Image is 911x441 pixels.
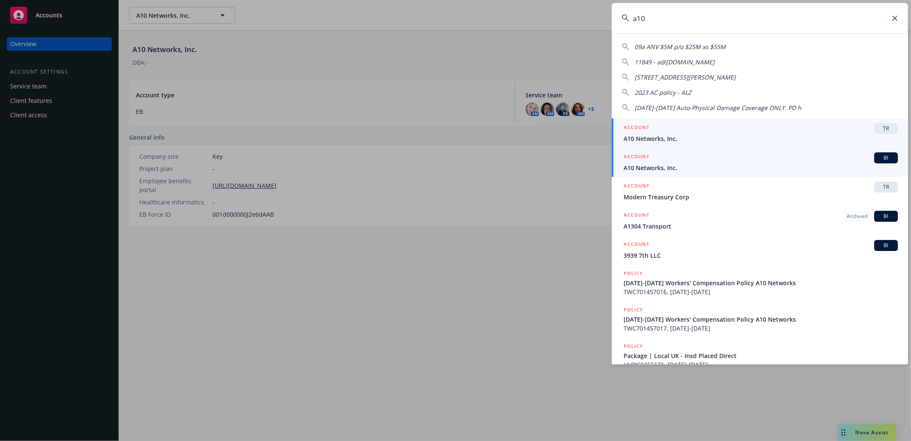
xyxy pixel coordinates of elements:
span: BI [878,242,894,249]
span: HUPI69255671, [DATE]-[DATE] [624,360,898,369]
a: ACCOUNTBIA10 Networks, Inc. [612,148,908,177]
a: POLICY[DATE]-[DATE] Workers' Compensation Policy A10 NetworksTWC701457017, [DATE]-[DATE] [612,301,908,337]
span: 11849 - a@[DOMAIN_NAME] [635,58,715,66]
span: [DATE]-[DATE] Workers' Compensation Policy A10 Networks [624,315,898,324]
span: Archived [847,212,867,220]
span: Modern Treasury Corp [624,193,898,201]
a: ACCOUNTTRModern Treasury Corp [612,177,908,206]
h5: POLICY [624,342,643,350]
span: 09a ANV $5M p/o $25M xs $55M [635,43,726,51]
a: ACCOUNTTRA10 Networks, Inc. [612,119,908,148]
a: POLICY[DATE]-[DATE] Workers' Compensation Policy A10 NetworksTWC701457016, [DATE]-[DATE] [612,265,908,301]
h5: ACCOUNT [624,240,649,250]
span: 3939 7th LLC [624,251,898,260]
span: TR [878,125,894,132]
span: A1304 Transport [624,222,898,231]
h5: POLICY [624,269,643,278]
span: [DATE]-[DATE] Auto-Physical Damage Coverage ONLY. PD h [635,104,801,112]
h5: ACCOUNT [624,123,649,133]
h5: POLICY [624,306,643,314]
h5: ACCOUNT [624,182,649,192]
span: TR [878,183,894,191]
span: Package | Local UK - Insd Placed Direct [624,351,898,360]
span: 2023 AC policy - ALZ [635,88,691,96]
h5: ACCOUNT [624,211,649,221]
a: ACCOUNTBI3939 7th LLC [612,235,908,265]
span: BI [878,212,894,220]
span: TWC701457016, [DATE]-[DATE] [624,287,898,296]
input: Search... [612,3,908,33]
span: [STREET_ADDRESS][PERSON_NAME] [635,73,736,81]
span: [DATE]-[DATE] Workers' Compensation Policy A10 Networks [624,278,898,287]
span: BI [878,154,894,162]
span: A10 Networks, Inc. [624,134,898,143]
span: TWC701457017, [DATE]-[DATE] [624,324,898,333]
a: POLICYPackage | Local UK - Insd Placed DirectHUPI69255671, [DATE]-[DATE] [612,337,908,374]
a: ACCOUNTArchivedBIA1304 Transport [612,206,908,235]
h5: ACCOUNT [624,152,649,163]
span: A10 Networks, Inc. [624,163,898,172]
